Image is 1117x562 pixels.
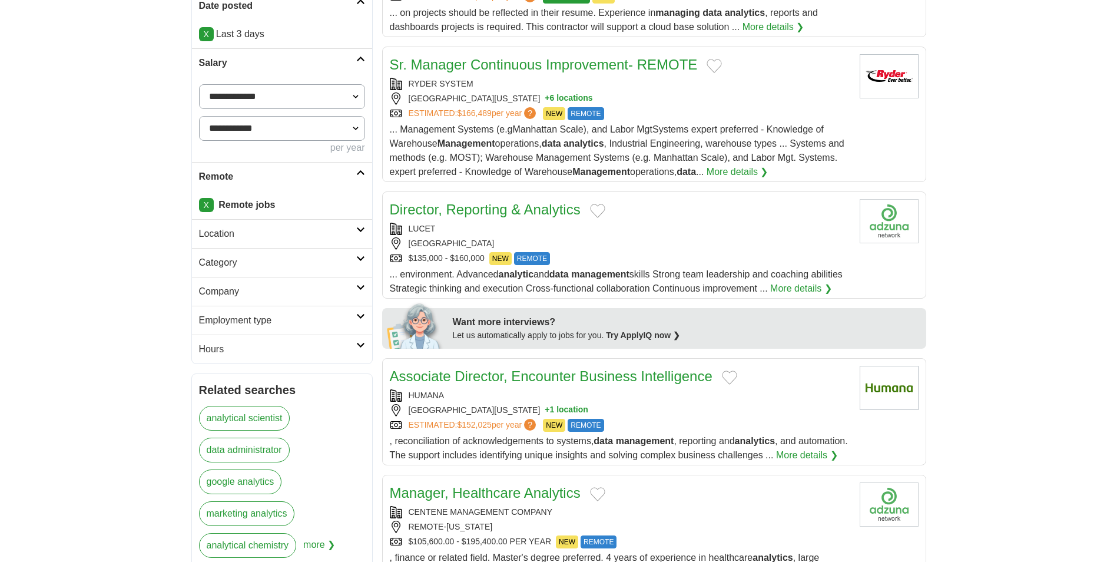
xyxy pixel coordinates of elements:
[390,237,850,250] div: [GEOGRAPHIC_DATA]
[556,535,578,548] span: NEW
[192,219,372,248] a: Location
[677,167,696,177] strong: data
[409,391,445,400] a: HUMANA
[616,436,674,446] strong: management
[545,404,588,416] button: +1 location
[542,138,561,148] strong: data
[199,533,297,558] a: analytical chemistry
[545,404,549,416] span: +
[581,535,616,548] span: REMOTE
[860,482,919,527] img: Company logo
[390,201,581,217] a: Director, Reporting & Analytics
[735,436,775,446] strong: analytics
[725,8,765,18] strong: analytics
[390,404,850,416] div: [GEOGRAPHIC_DATA][US_STATE]
[192,162,372,191] a: Remote
[199,381,365,399] h2: Related searches
[594,436,613,446] strong: data
[489,252,512,265] span: NEW
[572,167,630,177] strong: Management
[860,199,919,243] img: Company logo
[409,107,539,120] a: ESTIMATED:$166,489per year?
[568,107,604,120] span: REMOTE
[707,165,768,179] a: More details ❯
[453,315,919,329] div: Want more interviews?
[192,306,372,335] a: Employment type
[199,501,295,526] a: marketing analytics
[390,436,848,460] span: , reconciliation of acknowledgements to systems, , reporting and , and automation. The support in...
[545,92,592,105] button: +6 locations
[722,371,737,385] button: Add to favorite jobs
[606,330,680,340] a: Try ApplyIQ now ❯
[499,269,534,279] strong: analytic
[457,108,491,118] span: $166,489
[199,256,356,270] h2: Category
[390,485,581,501] a: Manager, Healthcare Analytics
[524,107,536,119] span: ?
[514,252,550,265] span: REMOTE
[199,313,356,328] h2: Employment type
[707,59,722,73] button: Add to favorite jobs
[390,92,850,105] div: [GEOGRAPHIC_DATA][US_STATE]
[743,20,804,34] a: More details ❯
[409,419,539,432] a: ESTIMATED:$152,025per year?
[590,204,605,218] button: Add to favorite jobs
[192,335,372,363] a: Hours
[568,419,604,432] span: REMOTE
[390,57,698,72] a: Sr. Manager Continuous Improvement- REMOTE
[199,438,290,462] a: data administrator
[390,506,850,518] div: CENTENE MANAGEMENT COMPANY
[590,487,605,501] button: Add to favorite jobs
[776,448,838,462] a: More details ❯
[199,342,356,356] h2: Hours
[199,27,214,41] a: X
[199,470,282,494] a: google analytics
[218,200,275,210] strong: Remote jobs
[390,535,850,548] div: $105,600.00 - $195,400.00 PER YEAR
[770,282,832,296] a: More details ❯
[390,223,850,235] div: LUCET
[457,420,491,429] span: $152,025
[199,27,365,41] p: Last 3 days
[860,366,919,410] img: Humana logo
[564,138,604,148] strong: analytics
[702,8,722,18] strong: data
[453,329,919,342] div: Let us automatically apply to jobs for you.
[655,8,700,18] strong: managing
[199,227,356,241] h2: Location
[390,8,818,32] span: ... on projects should be reflected in their resume. Experience in , reports and dashboards proje...
[192,277,372,306] a: Company
[199,141,365,155] div: per year
[387,302,444,349] img: apply-iq-scientist.png
[390,368,712,384] a: Associate Director, Encounter Business Intelligence
[860,54,919,98] img: Ryder System logo
[390,124,844,177] span: ... Management Systems (e.gManhattan Scale), and Labor MgtSystems expert preferred - Knowledge of...
[199,170,356,184] h2: Remote
[390,269,843,293] span: ... environment. Advanced and skills Strong team leadership and coaching abilities Strategic thin...
[543,419,565,432] span: NEW
[199,198,214,212] a: X
[549,269,569,279] strong: data
[199,406,290,431] a: analytical scientist
[543,107,565,120] span: NEW
[199,56,356,70] h2: Salary
[409,79,473,88] a: RYDER SYSTEM
[199,285,356,299] h2: Company
[545,92,549,105] span: +
[192,48,372,77] a: Salary
[390,252,850,265] div: $135,000 - $160,000
[437,138,495,148] strong: Management
[390,521,850,533] div: REMOTE-[US_STATE]
[524,419,536,431] span: ?
[192,248,372,277] a: Category
[571,269,629,279] strong: management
